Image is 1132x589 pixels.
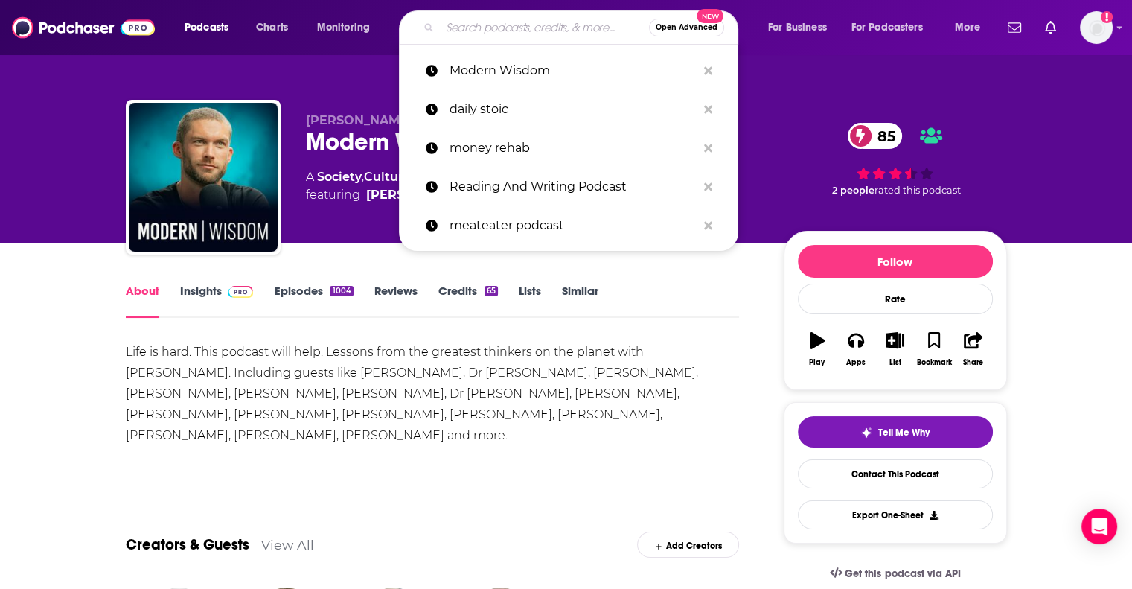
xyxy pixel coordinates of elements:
[317,17,370,38] span: Monitoring
[798,459,993,488] a: Contact This Podcast
[362,170,364,184] span: ,
[485,286,498,296] div: 65
[955,17,980,38] span: More
[399,129,738,168] a: money rehab
[307,16,389,39] button: open menu
[438,284,498,318] a: Credits65
[126,284,159,318] a: About
[519,284,541,318] a: Lists
[768,17,827,38] span: For Business
[798,416,993,448] button: tell me why sparkleTell Me Why
[1081,509,1117,544] div: Open Intercom Messenger
[963,358,983,367] div: Share
[863,123,903,149] span: 85
[944,16,999,39] button: open menu
[649,19,724,36] button: Open AdvancedNew
[798,245,993,278] button: Follow
[185,17,228,38] span: Podcasts
[1080,11,1113,44] button: Show profile menu
[851,17,923,38] span: For Podcasters
[916,358,951,367] div: Bookmark
[399,90,738,129] a: daily stoic
[129,103,278,252] img: Modern Wisdom
[12,13,155,42] img: Podchaser - Follow, Share and Rate Podcasts
[1080,11,1113,44] span: Logged in as ei1745
[450,90,697,129] p: daily stoic
[809,358,825,367] div: Play
[889,358,901,367] div: List
[697,9,723,23] span: New
[798,322,837,376] button: Play
[366,186,473,204] a: Chris Williamson
[306,168,523,204] div: A podcast
[915,322,953,376] button: Bookmark
[832,185,874,196] span: 2 people
[306,113,412,127] span: [PERSON_NAME]
[399,51,738,90] a: Modern Wisdom
[562,284,598,318] a: Similar
[413,10,752,45] div: Search podcasts, credits, & more...
[874,185,961,196] span: rated this podcast
[842,16,944,39] button: open menu
[180,284,254,318] a: InsightsPodchaser Pro
[878,427,930,439] span: Tell Me Why
[1101,11,1113,23] svg: Add a profile image
[450,129,697,168] p: money rehab
[374,284,418,318] a: Reviews
[1080,11,1113,44] img: User Profile
[440,16,649,39] input: Search podcasts, credits, & more...
[875,322,914,376] button: List
[126,342,740,446] div: Life is hard. This podcast will help. Lessons from the greatest thinkers on the planet with [PERS...
[399,206,738,245] a: meateater podcast
[798,500,993,529] button: Export One-Sheet
[837,322,875,376] button: Apps
[306,186,523,204] span: featuring
[228,286,254,298] img: Podchaser Pro
[450,168,697,206] p: Reading And Writing Podcast
[848,123,903,149] a: 85
[450,206,697,245] p: meateater podcast
[860,427,872,439] img: tell me why sparkle
[1002,15,1027,40] a: Show notifications dropdown
[784,113,1007,206] div: 85 2 peoplerated this podcast
[846,358,866,367] div: Apps
[1039,15,1062,40] a: Show notifications dropdown
[174,16,248,39] button: open menu
[845,567,960,580] span: Get this podcast via API
[364,170,411,184] a: Culture
[330,286,353,296] div: 1004
[758,16,845,39] button: open menu
[953,322,992,376] button: Share
[317,170,362,184] a: Society
[637,532,739,558] div: Add Creators
[274,284,353,318] a: Episodes1004
[656,24,717,31] span: Open Advanced
[798,284,993,314] div: Rate
[399,168,738,206] a: Reading And Writing Podcast
[126,535,249,554] a: Creators & Guests
[246,16,297,39] a: Charts
[256,17,288,38] span: Charts
[261,537,314,553] a: View All
[450,51,697,90] p: Modern Wisdom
